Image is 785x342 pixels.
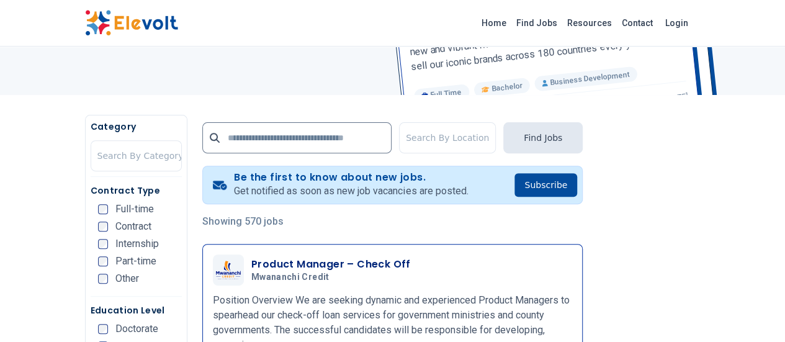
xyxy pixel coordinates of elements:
p: Showing 570 jobs [202,214,583,229]
a: Login [658,11,696,35]
input: Part-time [98,256,108,266]
h5: Education Level [91,304,182,317]
button: Find Jobs [503,122,583,153]
button: Subscribe [514,173,577,197]
span: Doctorate [115,324,158,334]
span: Full-time [115,204,154,214]
span: Internship [115,239,159,249]
img: Elevolt [85,10,178,36]
h3: Product Manager – Check Off [251,257,411,272]
input: Full-time [98,204,108,214]
a: Find Jobs [511,13,562,33]
input: Doctorate [98,324,108,334]
input: Other [98,274,108,284]
iframe: Chat Widget [723,282,785,342]
a: Resources [562,13,617,33]
h4: Be the first to know about new jobs. [234,171,468,184]
span: Part-time [115,256,156,266]
p: Get notified as soon as new job vacancies are posted. [234,184,468,199]
a: Contact [617,13,658,33]
span: Contract [115,222,151,232]
span: Other [115,274,139,284]
input: Contract [98,222,108,232]
h5: Contract Type [91,184,182,197]
span: Mwananchi credit [251,272,330,283]
img: Mwananchi credit [216,261,241,279]
a: Home [477,13,511,33]
input: Internship [98,239,108,249]
h5: Category [91,120,182,133]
